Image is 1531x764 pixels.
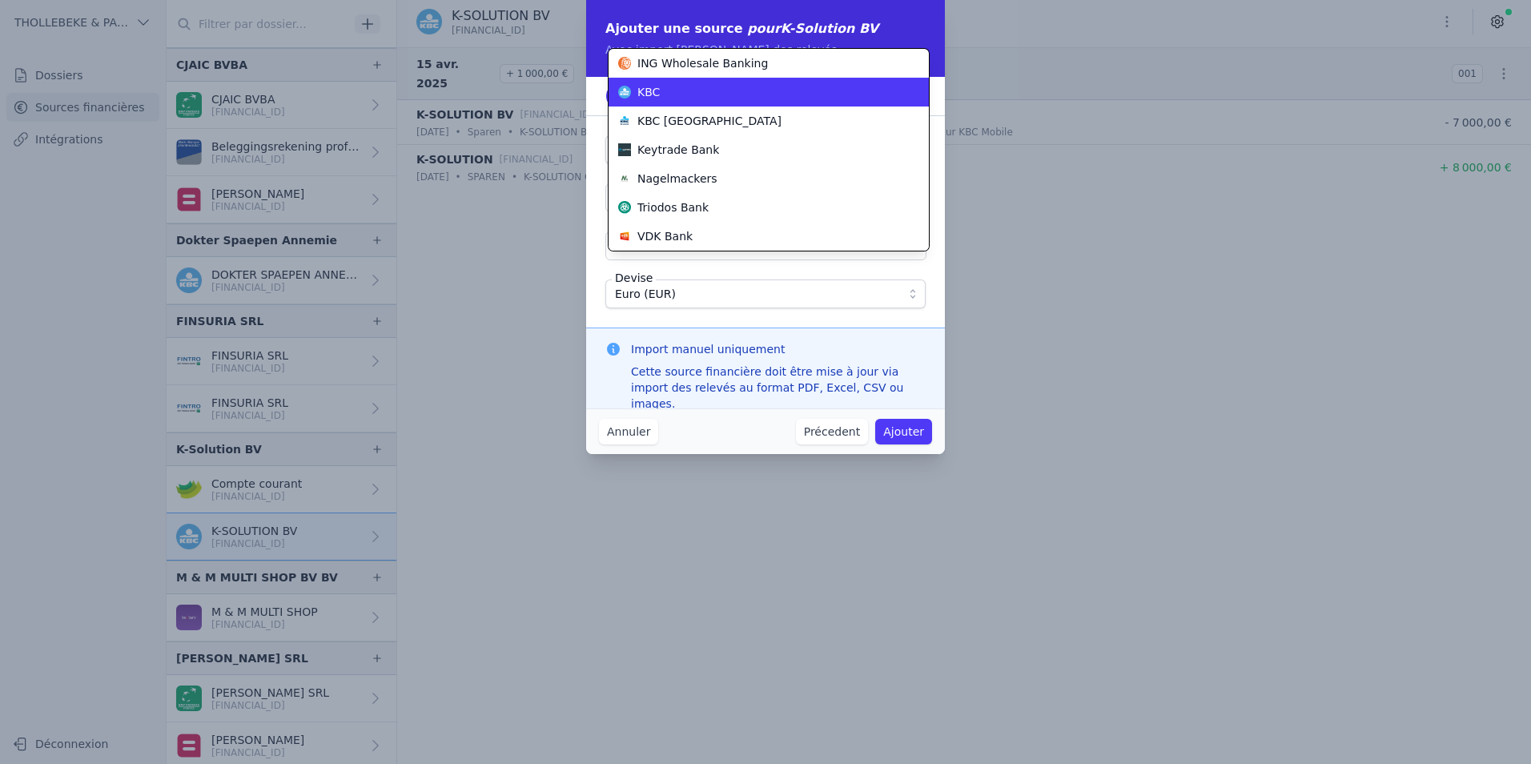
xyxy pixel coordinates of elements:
[637,171,717,187] span: Nagelmackers
[618,201,631,214] img: triodosbank.png
[637,199,709,215] span: Triodos Bank
[618,57,631,70] img: ing.png
[637,55,768,71] span: ING Wholesale Banking
[618,172,631,185] img: NAGELMACKERS_BNAGBEBBXXX.png
[637,113,782,129] span: KBC [GEOGRAPHIC_DATA]
[637,84,660,100] span: KBC
[637,228,693,244] span: VDK Bank
[618,86,631,99] img: kbc.png
[618,230,631,243] img: VDK_VDSPBE22XXX.png
[618,143,631,156] img: KEYTRADE_KEYTBEBB.png
[618,115,631,127] img: KBC_BRUSSELS_KREDBEBB.png
[637,142,719,158] span: Keytrade Bank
